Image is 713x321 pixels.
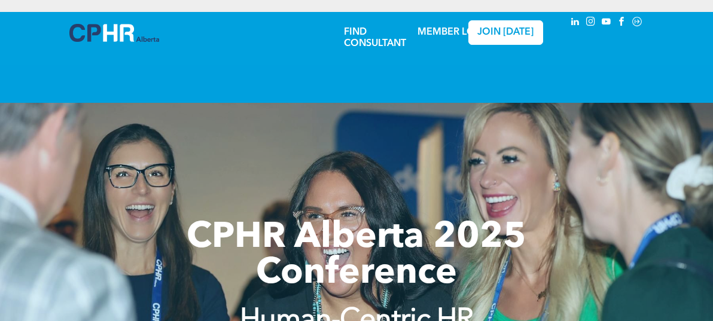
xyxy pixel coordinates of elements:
[418,27,492,37] a: MEMBER LOGIN
[599,15,613,31] a: youtube
[630,15,644,31] a: Social network
[468,20,543,45] a: JOIN [DATE]
[615,15,628,31] a: facebook
[584,15,597,31] a: instagram
[568,15,581,31] a: linkedin
[187,220,526,292] span: CPHR Alberta 2025 Conference
[69,24,159,42] img: A blue and white logo for cp alberta
[344,27,406,48] a: FIND CONSULTANT
[477,27,534,38] span: JOIN [DATE]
